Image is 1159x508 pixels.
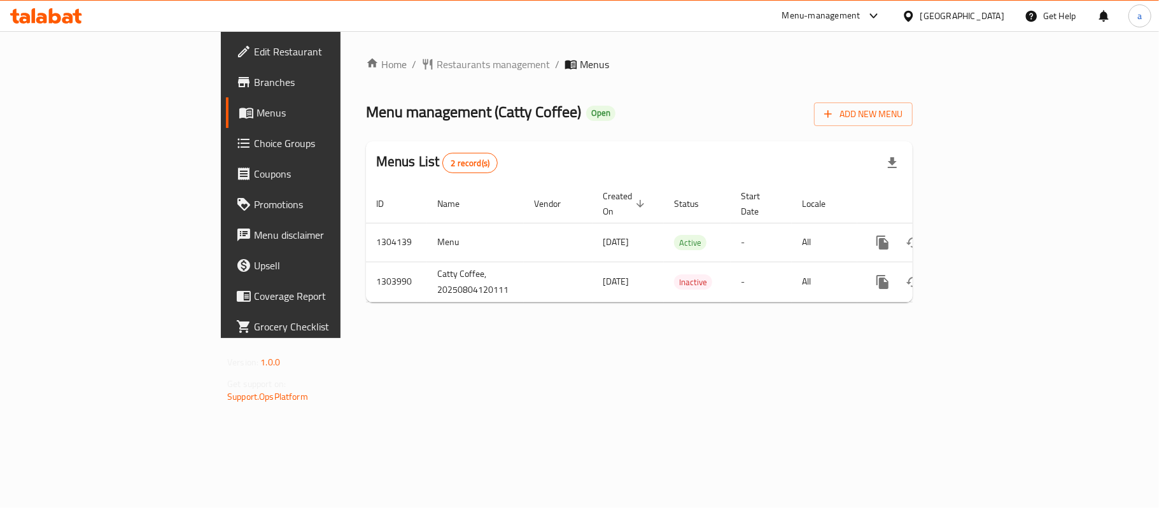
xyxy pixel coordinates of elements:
[226,67,414,97] a: Branches
[442,153,498,173] div: Total records count
[824,106,903,122] span: Add New Menu
[254,136,404,151] span: Choice Groups
[867,227,898,258] button: more
[586,106,615,121] div: Open
[792,262,857,302] td: All
[920,9,1004,23] div: [GEOGRAPHIC_DATA]
[731,223,792,262] td: -
[366,57,913,72] nav: breadcrumb
[226,189,414,220] a: Promotions
[437,196,476,211] span: Name
[898,267,929,297] button: Change Status
[674,275,712,290] span: Inactive
[814,102,913,126] button: Add New Menu
[867,267,898,297] button: more
[603,234,629,250] span: [DATE]
[254,74,404,90] span: Branches
[782,8,860,24] div: Menu-management
[674,236,706,250] span: Active
[254,258,404,273] span: Upsell
[427,262,524,302] td: Catty Coffee, 20250804120111
[227,388,308,405] a: Support.OpsPlatform
[226,36,414,67] a: Edit Restaurant
[603,188,649,219] span: Created On
[254,166,404,181] span: Coupons
[857,185,1000,223] th: Actions
[674,196,715,211] span: Status
[586,108,615,118] span: Open
[254,319,404,334] span: Grocery Checklist
[741,188,776,219] span: Start Date
[376,152,498,173] h2: Menus List
[260,354,280,370] span: 1.0.0
[226,159,414,189] a: Coupons
[421,57,550,72] a: Restaurants management
[1137,9,1142,23] span: a
[226,128,414,159] a: Choice Groups
[226,281,414,311] a: Coverage Report
[674,274,712,290] div: Inactive
[534,196,577,211] span: Vendor
[254,197,404,212] span: Promotions
[366,97,581,126] span: Menu management ( Catty Coffee )
[254,227,404,243] span: Menu disclaimer
[254,288,404,304] span: Coverage Report
[802,196,842,211] span: Locale
[226,311,414,342] a: Grocery Checklist
[226,220,414,250] a: Menu disclaimer
[877,148,908,178] div: Export file
[731,262,792,302] td: -
[366,185,1000,302] table: enhanced table
[580,57,609,72] span: Menus
[376,196,400,211] span: ID
[792,223,857,262] td: All
[603,273,629,290] span: [DATE]
[427,223,524,262] td: Menu
[226,250,414,281] a: Upsell
[898,227,929,258] button: Change Status
[555,57,559,72] li: /
[443,157,497,169] span: 2 record(s)
[227,354,258,370] span: Version:
[227,376,286,392] span: Get support on:
[256,105,404,120] span: Menus
[437,57,550,72] span: Restaurants management
[254,44,404,59] span: Edit Restaurant
[226,97,414,128] a: Menus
